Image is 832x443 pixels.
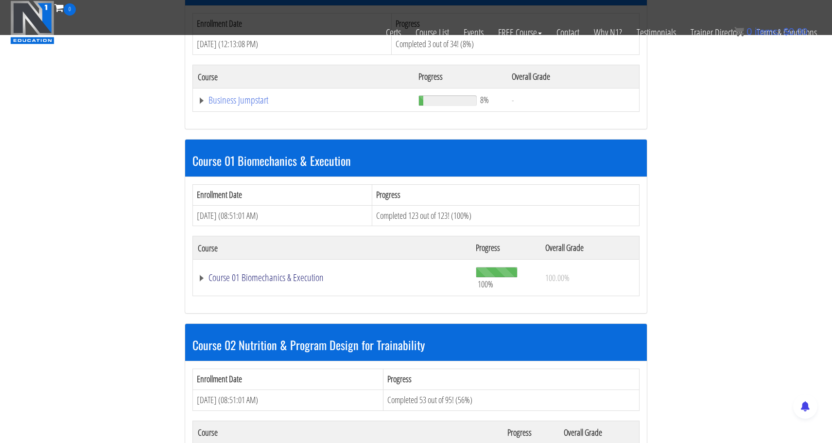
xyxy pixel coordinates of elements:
th: Progress [471,236,540,260]
a: Contact [549,16,587,50]
a: 0 items: $0.00 [734,26,808,37]
th: Progress [414,65,507,89]
img: icon11.png [734,27,744,36]
a: Terms & Conditions [749,16,824,50]
td: Completed 53 out of 95! (56%) [383,390,640,411]
td: - [507,89,640,112]
a: 0 [54,1,76,14]
th: Progress [372,185,640,206]
span: items: [755,26,780,37]
th: Progress [383,369,640,390]
h3: Course 01 Biomechanics & Execution [192,154,640,167]
th: Course [193,65,414,89]
a: Certs [379,16,408,50]
bdi: 0.00 [783,26,808,37]
td: [DATE] (08:51:01 AM) [193,390,383,411]
th: Enrollment Date [193,185,372,206]
th: Enrollment Date [193,369,383,390]
a: FREE Course [491,16,549,50]
a: Testimonials [629,16,683,50]
td: [DATE] (08:51:01 AM) [193,205,372,226]
a: Why N1? [587,16,629,50]
a: Course List [408,16,456,50]
td: Completed 123 out of 123! (100%) [372,205,640,226]
span: 0 [746,26,752,37]
th: Overall Grade [507,65,640,89]
span: 100% [478,279,493,289]
th: Course [193,236,471,260]
a: Business Jumpstart [198,95,409,105]
th: Overall Grade [540,236,640,260]
h3: Course 02 Nutrition & Program Design for Trainability [192,338,640,351]
span: 8% [480,94,489,105]
span: $ [783,26,789,37]
a: Events [456,16,491,50]
span: 0 [64,3,76,16]
a: Course 01 Biomechanics & Execution [198,273,466,283]
img: n1-education [10,0,54,44]
a: Trainer Directory [683,16,749,50]
td: 100.00% [540,260,640,296]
